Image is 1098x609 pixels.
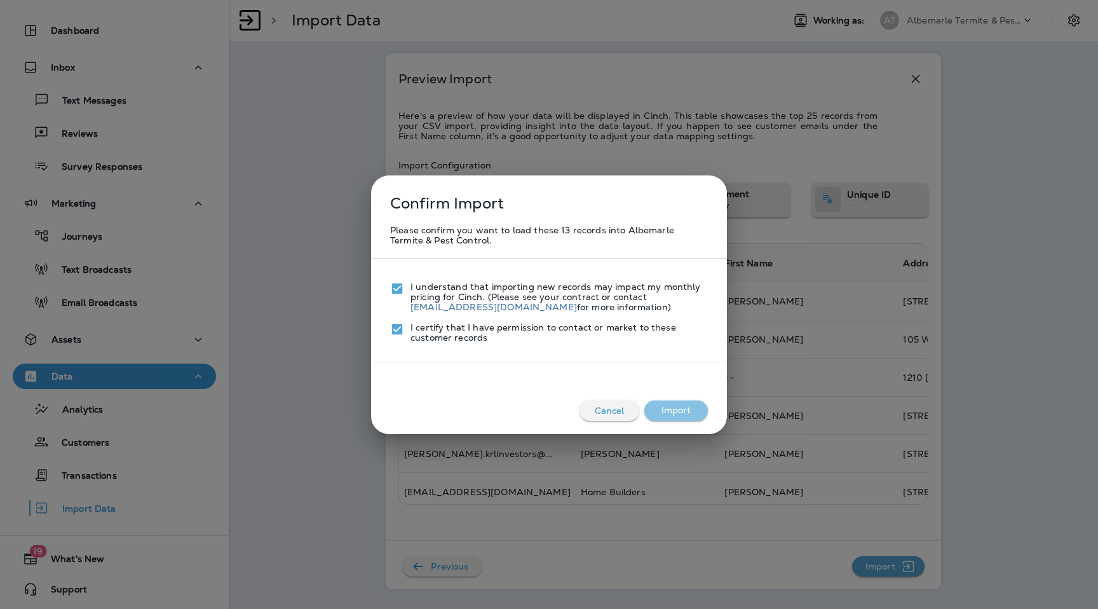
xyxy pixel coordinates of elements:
[590,400,630,421] p: Cancel
[644,400,708,421] button: Import
[410,322,708,343] p: I certify that I have permission to contact or market to these customer records
[410,282,708,312] p: I understand that importing new records may impact my monthly pricing for Cinch. (Please see your...
[384,188,504,219] p: Confirm Import
[410,301,577,313] a: [EMAIL_ADDRESS][DOMAIN_NAME]
[390,225,708,245] p: Please confirm you want to load these 13 records into Albemarle Termite & Pest Control.
[579,400,639,421] button: Cancel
